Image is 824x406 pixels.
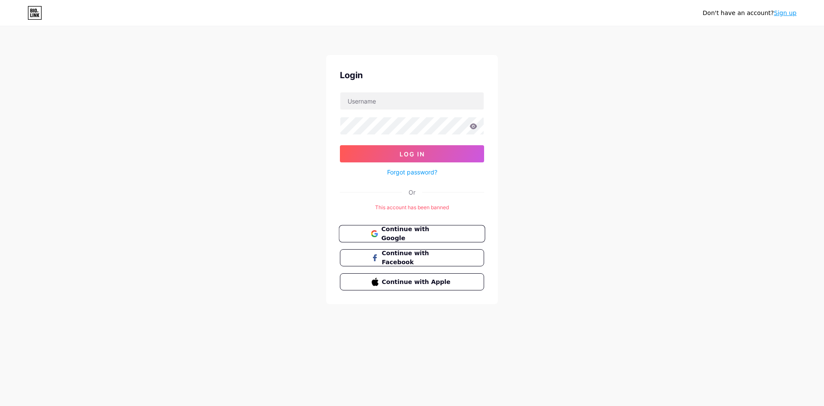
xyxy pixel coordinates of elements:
[340,145,484,162] button: Log In
[340,92,484,110] input: Username
[340,249,484,266] button: Continue with Facebook
[340,273,484,290] button: Continue with Apple
[774,9,797,16] a: Sign up
[339,225,485,243] button: Continue with Google
[703,9,797,18] div: Don't have an account?
[382,278,453,287] span: Continue with Apple
[340,69,484,82] div: Login
[400,150,425,158] span: Log In
[340,225,484,242] a: Continue with Google
[409,188,415,197] div: Or
[382,249,453,267] span: Continue with Facebook
[387,168,437,177] a: Forgot password?
[340,204,484,211] div: This account has been banned
[381,225,453,243] span: Continue with Google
